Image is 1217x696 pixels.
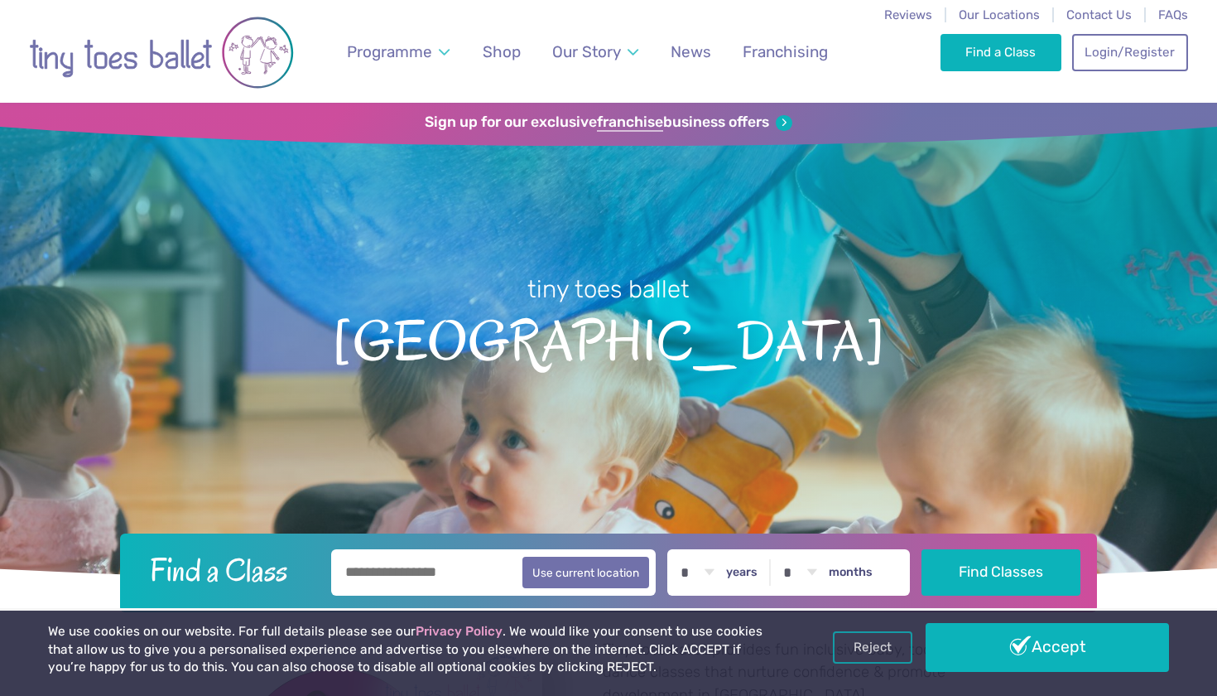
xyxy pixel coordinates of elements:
a: Reject [833,631,912,663]
span: Our Story [552,42,621,61]
small: tiny toes ballet [527,275,690,303]
a: Reviews [884,7,932,22]
button: Find Classes [921,549,1081,596]
a: Privacy Policy [416,624,503,639]
p: We use cookies on our website. For full details please see our . We would like your consent to us... [48,623,777,677]
a: Login/Register [1072,34,1188,70]
span: [GEOGRAPHIC_DATA] [29,306,1188,373]
a: FAQs [1158,7,1188,22]
a: Programme [339,32,458,71]
h2: Find a Class [137,549,320,591]
span: Franchising [743,42,828,61]
a: Accept [926,623,1169,671]
a: Our Locations [959,7,1040,22]
a: News [662,32,719,71]
span: Programme [347,42,432,61]
label: months [829,565,873,580]
a: Our Story [545,32,647,71]
button: Use current location [522,557,649,588]
span: News [671,42,711,61]
span: Shop [483,42,521,61]
a: Shop [475,32,529,71]
a: Franchising [735,32,836,71]
a: Find a Class [940,34,1062,70]
strong: franchise [597,114,663,132]
label: years [726,565,758,580]
img: tiny toes ballet [29,11,294,94]
a: Contact Us [1066,7,1132,22]
a: Sign up for our exclusivefranchisebusiness offers [425,114,791,132]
